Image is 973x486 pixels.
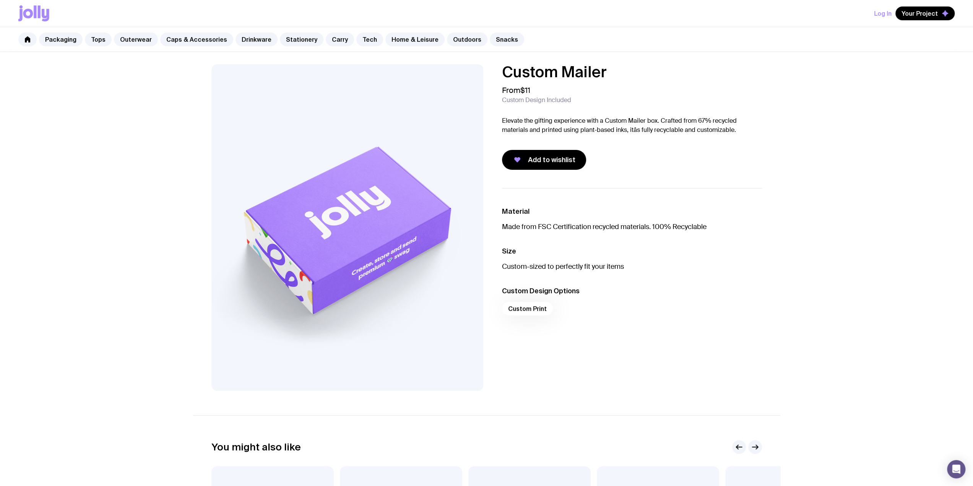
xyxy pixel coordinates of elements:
button: Add to wishlist [502,150,586,170]
span: $11 [520,85,530,95]
h1: Custom Mailer [502,64,762,80]
a: Tops [85,33,112,46]
a: Tech [356,33,383,46]
span: From [502,86,530,95]
h3: Material [502,207,762,216]
button: Your Project [895,7,955,20]
h2: You might also like [211,441,301,453]
a: Snacks [490,33,524,46]
h3: Custom Design Options [502,286,762,296]
span: Custom Design Included [502,96,571,104]
a: Home & Leisure [385,33,445,46]
a: Caps & Accessories [160,33,233,46]
a: Outerwear [114,33,158,46]
h3: Size [502,247,762,256]
span: Add to wishlist [528,155,575,164]
a: Packaging [39,33,83,46]
a: Outdoors [447,33,487,46]
p: Custom-sized to perfectly fit your items [502,262,762,271]
p: Made from FSC Certification recycled materials. 100% Recyclable [502,222,762,231]
p: Elevate the gifting experience with a Custom Mailer box. Crafted from 67% recycled materials and ... [502,116,762,135]
div: Open Intercom Messenger [947,460,965,478]
button: Log In [874,7,892,20]
a: Stationery [280,33,323,46]
a: Drinkware [236,33,278,46]
a: Carry [326,33,354,46]
span: Your Project [902,10,938,17]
